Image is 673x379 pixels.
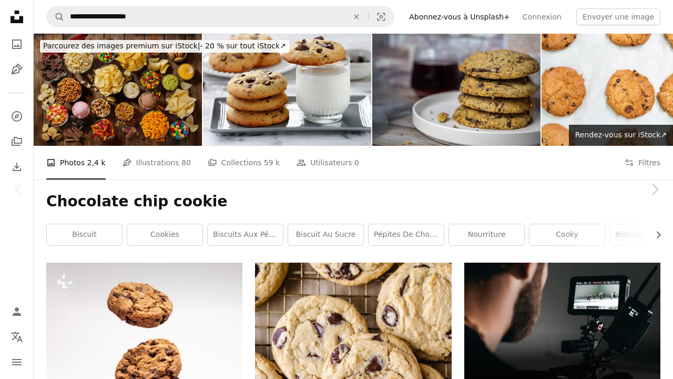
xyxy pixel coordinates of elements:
span: Rendez-vous sur iStock ↗ [575,131,667,139]
button: Menu [6,352,27,373]
a: Connexion / S’inscrire [6,301,27,322]
button: Filtres [625,146,660,179]
a: Biscuits aux pépites de chocolat [208,224,283,245]
img: chocolate chip cookies [203,34,371,146]
h1: Chocolate chip cookie [46,192,660,211]
button: Recherche de visuels [369,7,394,27]
span: - 20 % sur tout iStock ↗ [43,42,286,50]
span: 59 k [264,157,280,168]
a: biscuit [47,224,122,245]
a: Cookies [127,224,202,245]
span: Parcourez des images premium sur iStock | [43,42,200,50]
img: American chocolate chip cookies [372,34,541,146]
a: Collections 59 k [208,146,280,179]
a: biscuit au sucre [288,224,363,245]
button: Langue [6,326,27,347]
a: Explorer [6,106,27,127]
a: Rendez-vous sur iStock↗ [569,125,673,146]
a: Cooky [529,224,605,245]
a: Pépites de chocolat [369,224,444,245]
a: Suivant [636,139,673,240]
a: Connexion [516,8,568,25]
button: Envoyer une image [576,8,660,25]
a: nourriture [449,224,524,245]
button: Rechercher sur Unsplash [47,7,65,27]
span: 80 [181,157,191,168]
form: Rechercher des visuels sur tout le site [46,6,394,27]
a: Parcourez des images premium sur iStock|- 20 % sur tout iStock↗ [34,34,295,59]
img: Groupe de collations sucrées et salées, parfaites pour l’observation des BINGES [34,34,202,146]
a: Abonnez-vous à Unsplash+ [403,8,516,25]
a: Photos [6,34,27,55]
span: 0 [354,157,359,168]
a: Collections [6,131,27,152]
button: Effacer [345,7,368,27]
a: Illustrations [6,59,27,80]
a: Utilisateurs 0 [297,146,359,179]
a: Illustrations 80 [123,146,191,179]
